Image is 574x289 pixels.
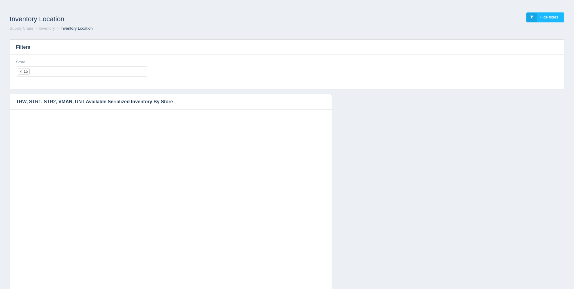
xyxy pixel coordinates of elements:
li: Inventory Location [56,26,93,32]
label: Store [16,59,25,65]
div: 15 [24,69,28,73]
h3: Filters [10,40,564,55]
a: Hide filters [526,12,564,22]
h3: TRW, STR1, STR2, VMAN, UNT Available Serialized Inventory By Store [10,94,323,109]
span: Hide filters [540,15,558,19]
a: Supply Chain [10,26,33,31]
h1: Inventory Location [10,12,287,26]
a: Inventory [39,26,55,31]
